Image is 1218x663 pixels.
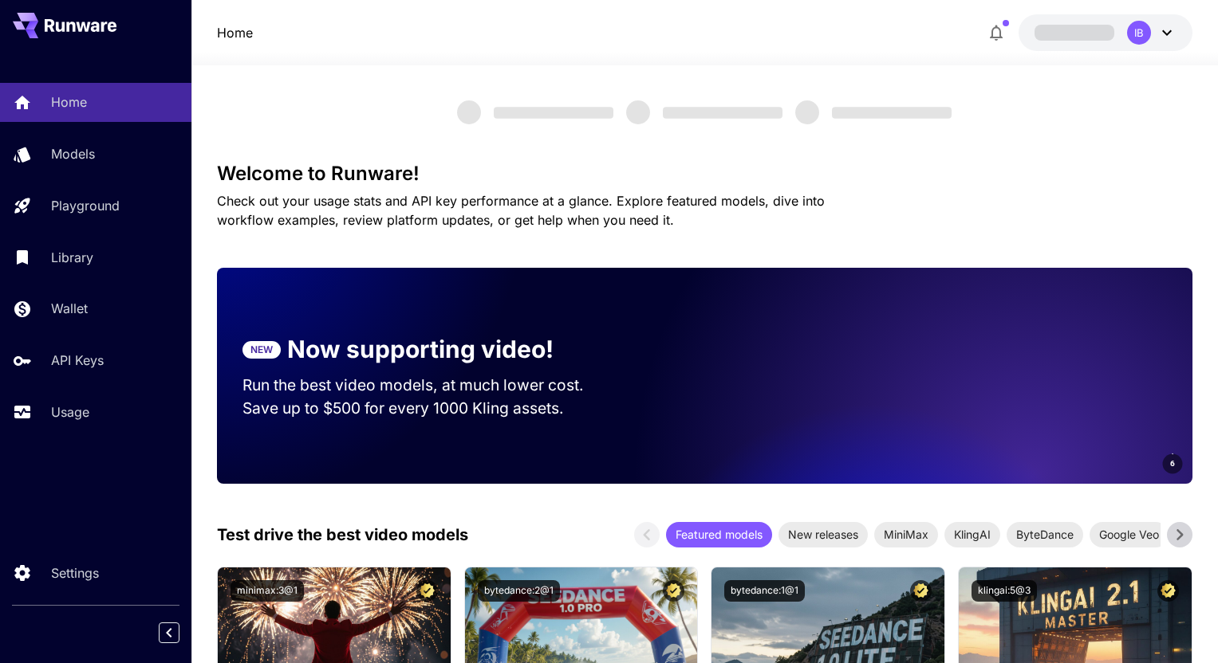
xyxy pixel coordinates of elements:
span: Featured models [666,526,772,543]
div: ByteDance [1007,522,1083,547]
p: Playground [51,196,120,215]
p: Models [51,144,95,163]
span: KlingAI [944,526,1000,543]
div: Collapse sidebar [171,618,191,647]
button: Certified Model – Vetted for best performance and includes a commercial license. [416,580,438,602]
button: minimax:3@1 [231,580,304,602]
nav: breadcrumb [217,23,253,42]
a: Home [217,23,253,42]
p: Now supporting video! [287,331,554,367]
button: Certified Model – Vetted for best performance and includes a commercial license. [910,580,932,602]
p: Test drive the best video models [217,523,468,547]
p: Run the best video models, at much lower cost. [242,374,614,397]
p: Library [51,248,93,267]
button: Certified Model – Vetted for best performance and includes a commercial license. [1157,580,1179,602]
span: 6 [1170,457,1175,469]
button: IB [1019,14,1192,51]
p: Settings [51,563,99,583]
p: API Keys [51,351,104,370]
button: bytedance:1@1 [724,580,805,602]
span: Check out your usage stats and API key performance at a glance. Explore featured models, dive int... [217,193,825,228]
div: IB [1127,21,1151,45]
div: KlingAI [944,522,1000,547]
p: NEW [250,343,273,357]
div: Featured models [666,522,772,547]
h3: Welcome to Runware! [217,163,1192,185]
button: Collapse sidebar [159,622,179,643]
p: Home [51,92,87,112]
div: MiniMax [874,522,938,547]
button: Certified Model – Vetted for best performance and includes a commercial license. [663,580,684,602]
span: MiniMax [874,526,938,543]
p: Wallet [51,299,88,318]
button: klingai:5@3 [972,580,1037,602]
p: Usage [51,402,89,422]
span: ByteDance [1007,526,1083,543]
button: bytedance:2@1 [478,580,560,602]
div: New releases [778,522,868,547]
p: Save up to $500 for every 1000 Kling assets. [242,397,614,420]
div: Google Veo [1090,522,1169,547]
span: Google Veo [1090,526,1169,543]
span: New releases [778,526,868,543]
